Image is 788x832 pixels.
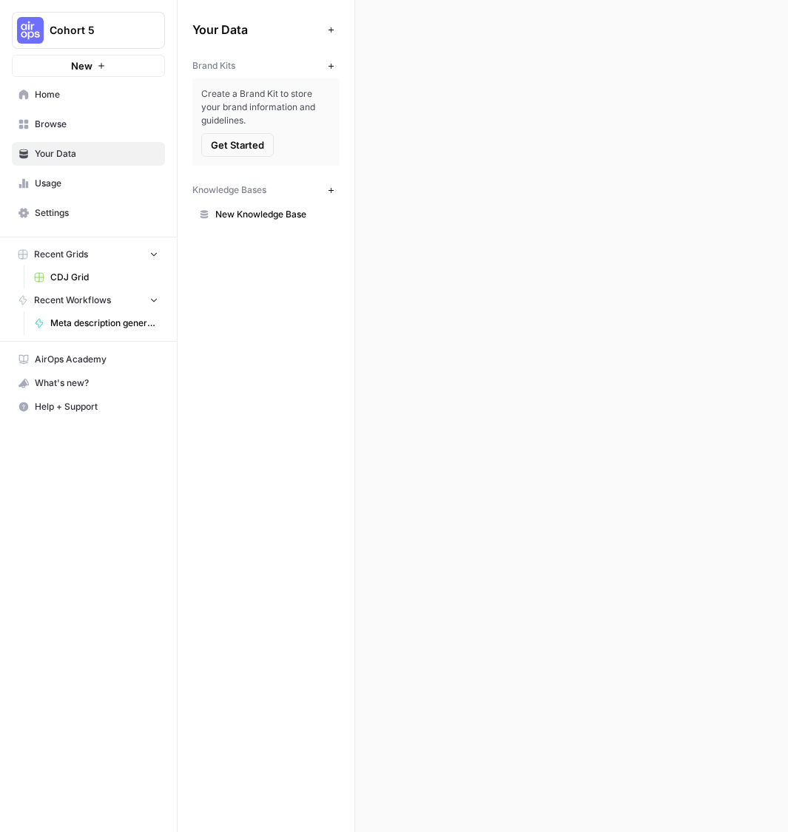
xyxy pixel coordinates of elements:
[215,208,333,221] span: New Knowledge Base
[201,87,331,127] span: Create a Brand Kit to store your brand information and guidelines.
[35,400,158,413] span: Help + Support
[35,177,158,190] span: Usage
[12,112,165,136] a: Browse
[50,23,139,38] span: Cohort 5
[35,118,158,131] span: Browse
[12,395,165,419] button: Help + Support
[192,183,266,197] span: Knowledge Bases
[71,58,92,73] span: New
[50,317,158,330] span: Meta description generator ([PERSON_NAME])
[12,83,165,106] a: Home
[34,248,88,261] span: Recent Grids
[12,172,165,195] a: Usage
[27,266,165,289] a: CDJ Grid
[192,203,340,226] a: New Knowledge Base
[211,138,264,152] span: Get Started
[12,289,165,311] button: Recent Workflows
[35,353,158,366] span: AirOps Academy
[12,142,165,166] a: Your Data
[12,243,165,266] button: Recent Grids
[27,311,165,335] a: Meta description generator ([PERSON_NAME])
[201,133,274,157] button: Get Started
[50,271,158,284] span: CDJ Grid
[12,348,165,371] a: AirOps Academy
[12,201,165,225] a: Settings
[34,294,111,307] span: Recent Workflows
[12,12,165,49] button: Workspace: Cohort 5
[192,21,322,38] span: Your Data
[35,147,158,160] span: Your Data
[17,17,44,44] img: Cohort 5 Logo
[192,59,235,72] span: Brand Kits
[12,55,165,77] button: New
[12,371,165,395] button: What's new?
[35,88,158,101] span: Home
[13,372,164,394] div: What's new?
[35,206,158,220] span: Settings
